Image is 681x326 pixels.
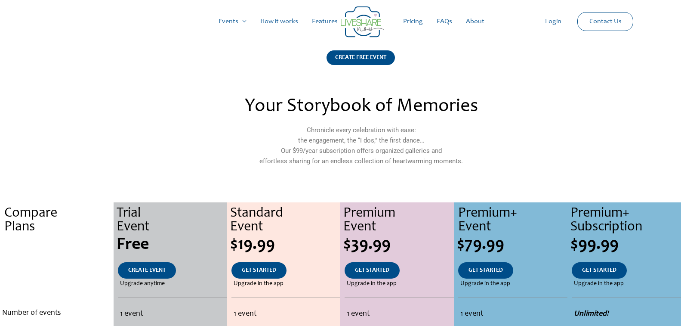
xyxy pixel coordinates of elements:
[458,207,567,234] div: Premium+ Event
[242,267,276,273] span: GET STARTED
[355,267,389,273] span: GET STARTED
[347,304,452,324] li: 1 event
[347,279,397,289] span: Upgrade in the app
[582,267,616,273] span: GET STARTED
[459,8,491,35] a: About
[120,304,224,324] li: 1 event
[175,97,547,116] h2: Your Storybook of Memories
[117,207,227,234] div: Trial Event
[327,50,395,76] a: CREATE FREE EVENT
[175,125,547,166] p: Chronicle every celebration with ease: the engagement, the “I dos,” the first dance… Our $99/year...
[212,8,253,35] a: Events
[343,236,454,254] div: $39.99
[582,12,629,31] a: Contact Us
[468,267,503,273] span: GET STARTED
[460,279,510,289] span: Upgrade in the app
[343,207,454,234] div: Premium Event
[230,236,341,254] div: $19.99
[120,279,165,289] span: Upgrade anytime
[396,8,430,35] a: Pricing
[253,8,305,35] a: How it works
[570,207,681,234] div: Premium+ Subscription
[341,6,384,37] img: Group 14 | Live Photo Slideshow for Events | Create Free Events Album for Any Occasion
[230,207,341,234] div: Standard Event
[2,304,111,323] li: Number of events
[538,8,568,35] a: Login
[55,236,59,254] span: .
[457,236,567,254] div: $79.99
[128,267,166,273] span: CREATE EVENT
[15,8,666,35] nav: Site Navigation
[4,207,114,234] div: Compare Plans
[117,236,227,254] div: Free
[56,267,58,273] span: .
[327,50,395,65] div: CREATE FREE EVENT
[56,281,58,287] span: .
[458,262,513,279] a: GET STARTED
[574,310,609,318] strong: Unlimited!
[430,8,459,35] a: FAQs
[460,304,565,324] li: 1 event
[234,304,339,324] li: 1 event
[345,262,400,279] a: GET STARTED
[570,236,681,254] div: $99.99
[118,262,176,279] a: CREATE EVENT
[574,279,624,289] span: Upgrade in the app
[231,262,287,279] a: GET STARTED
[572,262,627,279] a: GET STARTED
[46,262,68,279] a: .
[234,279,283,289] span: Upgrade in the app
[305,8,345,35] a: Features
